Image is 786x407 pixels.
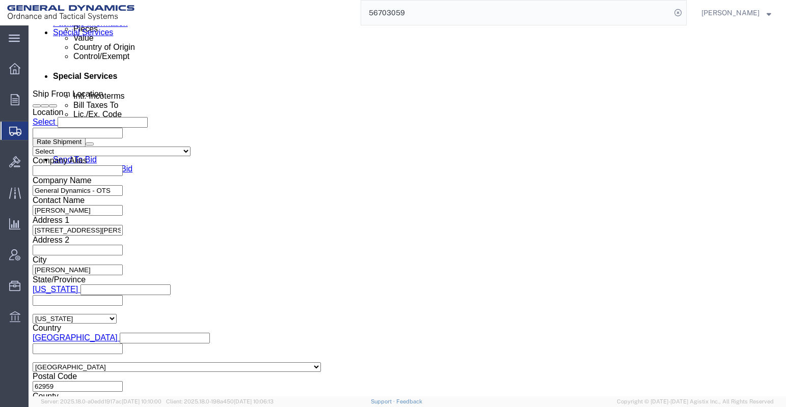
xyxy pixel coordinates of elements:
[361,1,671,25] input: Search for shipment number, reference number
[701,7,772,19] button: [PERSON_NAME]
[7,5,134,20] img: logo
[701,7,760,18] span: Aaron Craig
[122,398,161,404] span: [DATE] 10:10:00
[166,398,274,404] span: Client: 2025.18.0-198a450
[371,398,396,404] a: Support
[396,398,422,404] a: Feedback
[29,25,786,396] iframe: FS Legacy Container
[41,398,161,404] span: Server: 2025.18.0-a0edd1917ac
[617,397,774,406] span: Copyright © [DATE]-[DATE] Agistix Inc., All Rights Reserved
[234,398,274,404] span: [DATE] 10:06:13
